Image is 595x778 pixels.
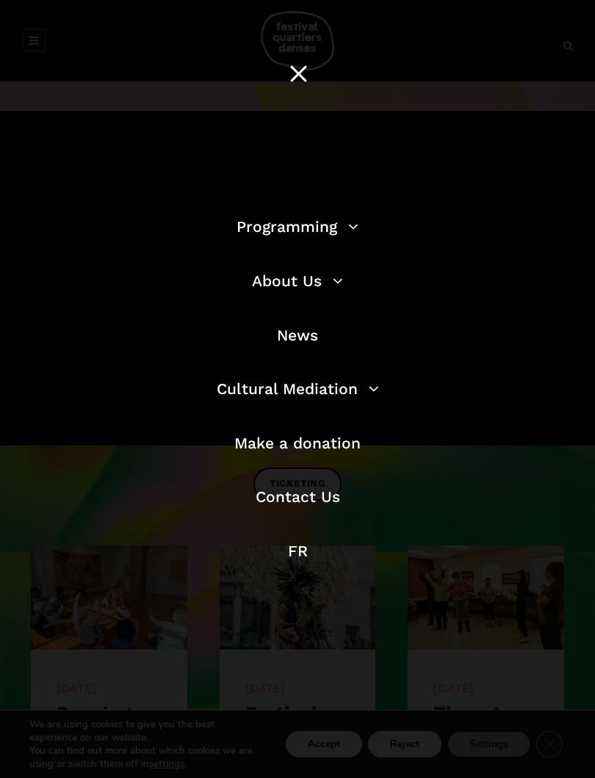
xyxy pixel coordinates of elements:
a: FR [288,542,308,560]
a: Programming [237,217,358,236]
a: Cultural Mediation [217,379,379,398]
a: About Us [252,272,343,290]
a: Make a donation [234,434,361,452]
a: Contact Us [256,487,340,506]
a: News [277,326,318,344]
